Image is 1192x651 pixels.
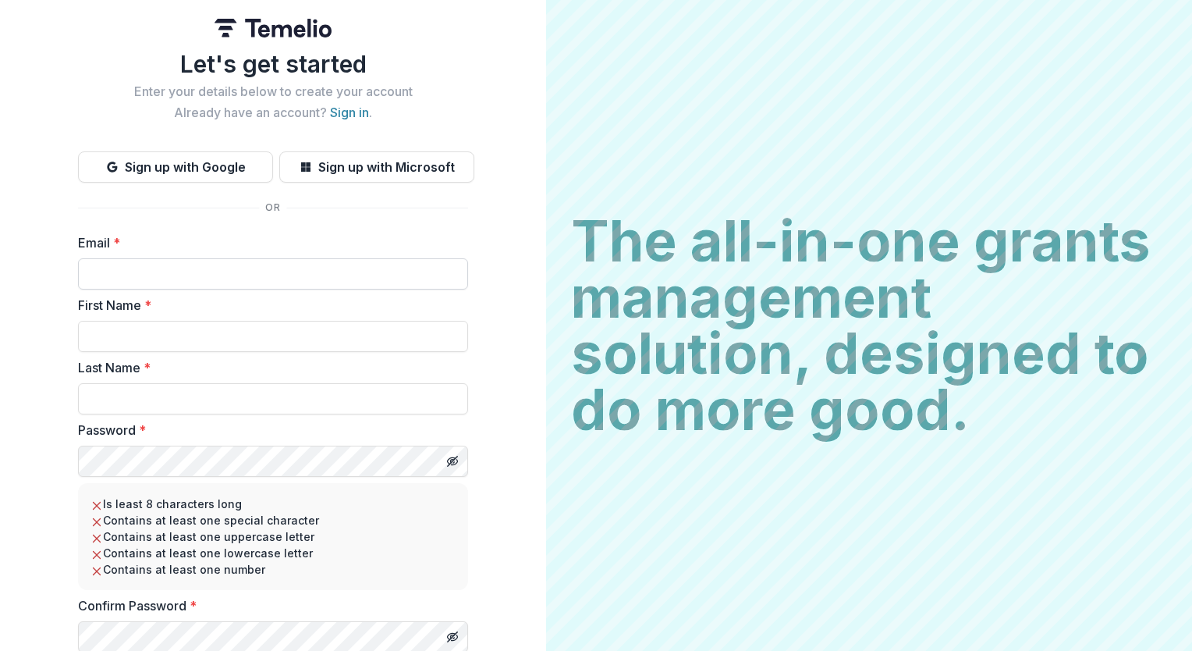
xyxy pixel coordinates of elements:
label: Confirm Password [78,596,459,615]
a: Sign in [330,105,369,120]
label: Password [78,421,459,439]
h1: Let's get started [78,50,468,78]
h2: Enter your details below to create your account [78,84,468,99]
li: Contains at least one special character [90,512,456,528]
label: Last Name [78,358,459,377]
li: Contains at least one lowercase letter [90,545,456,561]
button: Sign up with Google [78,151,273,183]
label: First Name [78,296,459,315]
li: Contains at least one uppercase letter [90,528,456,545]
img: Temelio [215,19,332,37]
button: Toggle password visibility [440,449,465,474]
li: Contains at least one number [90,561,456,578]
label: Email [78,233,459,252]
li: Is least 8 characters long [90,496,456,512]
h2: Already have an account? . [78,105,468,120]
button: Toggle password visibility [440,624,465,649]
button: Sign up with Microsoft [279,151,474,183]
